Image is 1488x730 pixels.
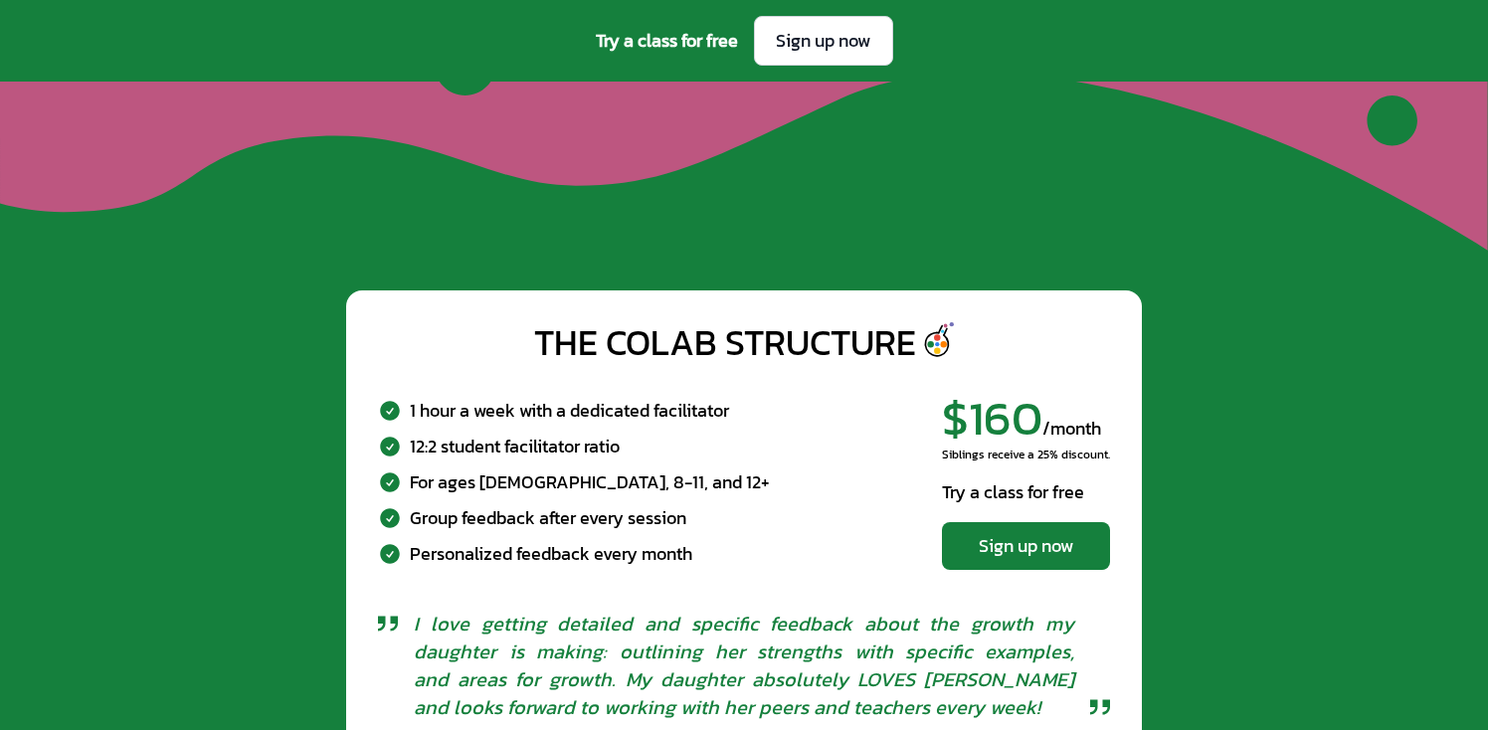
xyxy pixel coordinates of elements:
div: For ages [DEMOGRAPHIC_DATA], 8-11, and 12+ [410,467,770,495]
span: I love getting detailed and specific feedback about the growth my daughter is making: outlining h... [414,610,1074,721]
div: Siblings receive a 25% discount. [942,447,1110,462]
div: 1 hour a week with a dedicated facilitator [410,396,729,424]
div: Sign up now [962,532,1090,560]
a: Sign up now [942,522,1110,570]
div: Personalized feedback every month [410,539,692,567]
span: $160 [942,382,1042,454]
div: Try a class for free [942,478,1110,506]
a: Sign up now [754,16,893,66]
div: 12:2 student facilitator ratio [410,432,620,459]
span: Try a class for free [596,27,738,55]
div: The CoLab Structure [534,322,916,362]
div: /month [942,394,1110,443]
div: Group feedback after every session [410,503,686,531]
